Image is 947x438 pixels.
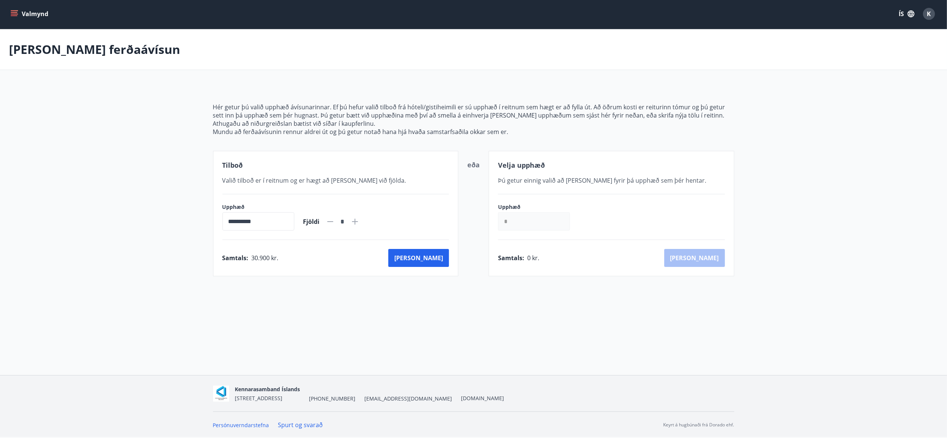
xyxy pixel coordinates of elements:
button: menu [9,7,51,21]
a: [DOMAIN_NAME] [461,395,504,402]
p: Athugaðu að niðurgreiðslan bætist við síðar í kaupferlinu. [213,119,734,128]
img: AOgasd1zjyUWmx8qB2GFbzp2J0ZxtdVPFY0E662R.png [213,386,229,402]
span: Þú getur einnig valið að [PERSON_NAME] fyrir þá upphæð sem þér hentar. [498,176,706,185]
span: Tilboð [222,161,243,170]
span: 30.900 kr. [252,254,279,262]
span: Samtals : [498,254,524,262]
span: eða [467,160,480,169]
span: 0 kr. [527,254,539,262]
span: [PHONE_NUMBER] [309,395,356,402]
span: Samtals : [222,254,249,262]
button: K [920,5,938,23]
a: Spurt og svarað [278,421,323,429]
p: [PERSON_NAME] ferðaávísun [9,41,180,58]
span: Velja upphæð [498,161,545,170]
span: Kennarasamband Íslands [235,386,300,393]
span: Valið tilboð er í reitnum og er hægt að [PERSON_NAME] við fjölda. [222,176,406,185]
span: [EMAIL_ADDRESS][DOMAIN_NAME] [365,395,452,402]
p: Keyrt á hugbúnaði frá Dorado ehf. [664,422,734,428]
p: Hér getur þú valið upphæð ávísunarinnar. Ef þú hefur valið tilboð frá hóteli/gistiheimili er sú u... [213,103,734,119]
span: K [927,10,931,18]
label: Upphæð [498,203,577,211]
button: [PERSON_NAME] [388,249,449,267]
label: Upphæð [222,203,294,211]
span: [STREET_ADDRESS] [235,395,283,402]
a: Persónuverndarstefna [213,422,269,429]
button: ÍS [895,7,919,21]
span: Fjöldi [303,218,320,226]
p: Mundu að ferðaávísunin rennur aldrei út og þú getur notað hana hjá hvaða samstarfsaðila okkar sem... [213,128,734,136]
